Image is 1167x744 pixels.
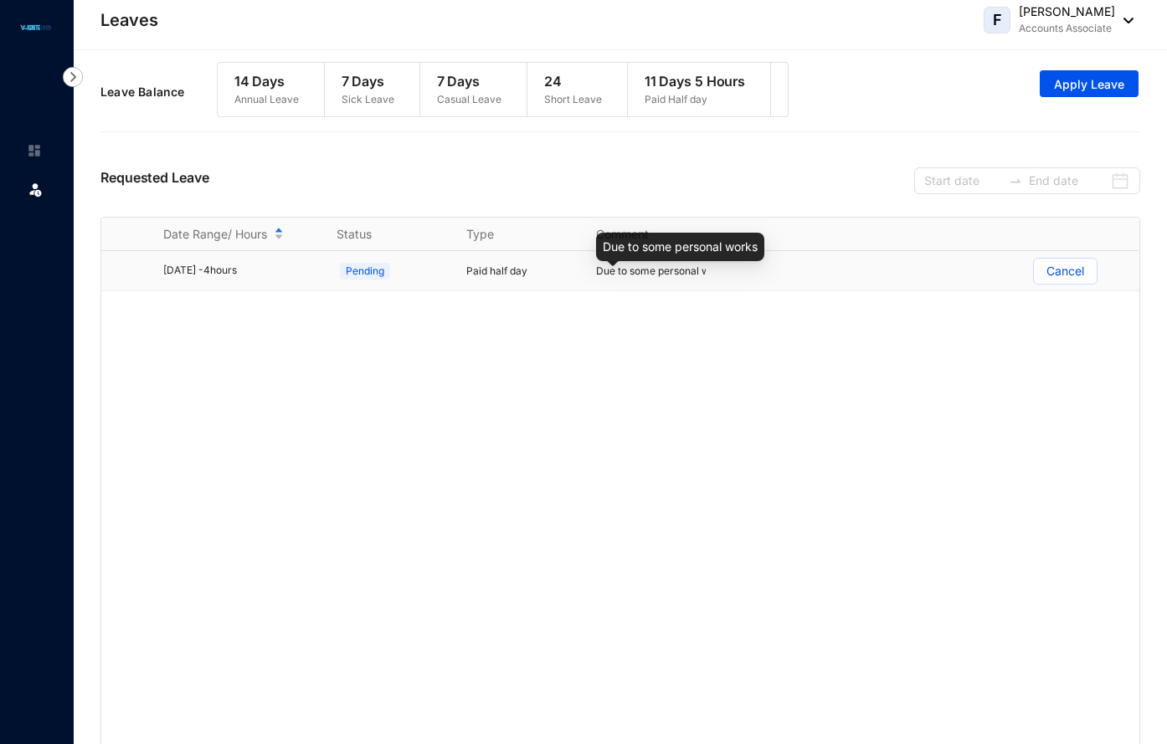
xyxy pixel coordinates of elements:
[100,167,209,194] p: Requested Leave
[1046,259,1084,284] p: Cancel
[1054,76,1124,93] span: Apply Leave
[466,263,576,280] p: Paid half day
[596,264,731,277] span: Due to some personal works
[234,71,299,91] p: 14 Days
[437,71,501,91] p: 7 Days
[316,218,446,251] th: Status
[100,84,217,100] p: Leave Balance
[544,71,602,91] p: 24
[924,172,1002,190] input: Start date
[17,23,54,33] img: logo
[1019,20,1115,37] p: Accounts Associate
[342,71,394,91] p: 7 Days
[1040,70,1139,97] button: Apply Leave
[1009,174,1022,187] span: swap-right
[163,226,267,243] span: Date Range/ Hours
[100,8,158,32] p: Leaves
[234,91,299,108] p: Annual Leave
[1115,18,1134,23] img: dropdown-black.8e83cc76930a90b1a4fdb6d089b7bf3a.svg
[544,91,602,108] p: Short Leave
[437,91,501,108] p: Casual Leave
[645,91,746,108] p: Paid Half day
[63,67,83,87] img: nav-icon-right.af6afadce00d159da59955279c43614e.svg
[993,13,1002,28] span: F
[1029,172,1107,190] input: End date
[1009,174,1022,187] span: to
[27,181,44,198] img: leave.99b8a76c7fa76a53782d.svg
[340,263,390,280] span: Pending
[596,233,764,261] div: Due to some personal works
[645,71,746,91] p: 11 Days 5 Hours
[163,263,316,279] div: [DATE] - 4 hours
[13,134,54,167] li: Home
[1019,3,1115,20] p: [PERSON_NAME]
[27,143,42,158] img: home-unselected.a29eae3204392db15eaf.svg
[576,218,706,251] th: Comment
[446,218,576,251] th: Type
[342,91,394,108] p: Sick Leave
